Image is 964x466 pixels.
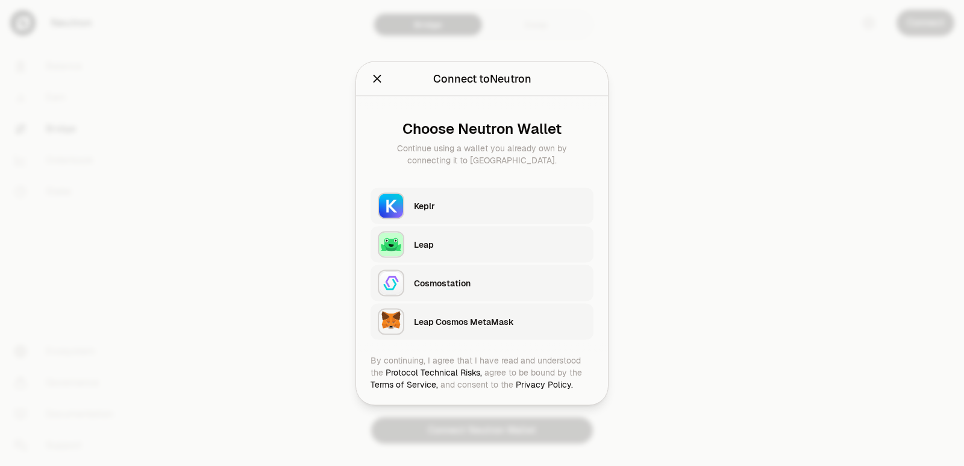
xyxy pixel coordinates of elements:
div: Leap [414,238,586,250]
button: Leap Cosmos MetaMaskLeap Cosmos MetaMask [371,303,593,339]
div: Cosmostation [414,277,586,289]
a: Terms of Service, [371,379,438,389]
div: Keplr [414,200,586,212]
img: Keplr [378,192,404,219]
img: Leap Cosmos MetaMask [378,308,404,335]
div: Continue using a wallet you already own by connecting it to [GEOGRAPHIC_DATA]. [380,142,584,166]
div: Connect to Neutron [433,70,531,87]
button: LeapLeap [371,226,593,262]
a: Privacy Policy. [516,379,573,389]
button: KeplrKeplr [371,187,593,224]
div: By continuing, I agree that I have read and understood the agree to be bound by the and consent t... [371,354,593,390]
a: Protocol Technical Risks, [386,367,482,377]
img: Cosmostation [378,269,404,296]
div: Leap Cosmos MetaMask [414,315,586,327]
div: Choose Neutron Wallet [380,120,584,137]
button: Close [371,70,384,87]
button: CosmostationCosmostation [371,265,593,301]
img: Leap [378,231,404,257]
